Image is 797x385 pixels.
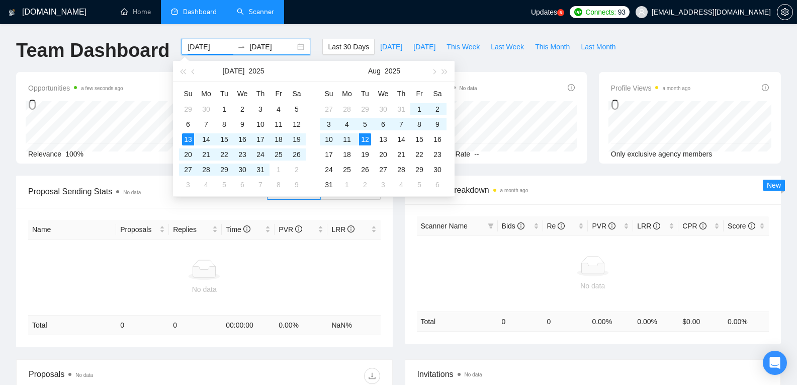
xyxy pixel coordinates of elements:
[291,133,303,145] div: 19
[28,82,123,94] span: Opportunities
[320,132,338,147] td: 2025-08-10
[338,86,356,102] th: Mo
[777,8,793,16] a: setting
[380,41,402,52] span: [DATE]
[588,312,633,331] td: 0.00 %
[413,133,425,145] div: 15
[377,179,389,191] div: 3
[218,164,230,176] div: 29
[251,86,270,102] th: Th
[233,177,251,192] td: 2025-08-06
[724,312,769,331] td: 0.00 %
[179,102,197,117] td: 2025-06-29
[28,150,61,158] span: Relevance
[270,132,288,147] td: 2025-07-18
[359,148,371,161] div: 19
[320,147,338,162] td: 2025-08-17
[169,220,222,240] th: Replies
[377,133,389,145] div: 13
[338,102,356,117] td: 2025-07-28
[618,7,626,18] span: 93
[123,190,141,195] span: No data
[678,312,724,331] td: $ 0.00
[236,118,248,130] div: 9
[377,164,389,176] div: 27
[392,102,410,117] td: 2025-07-31
[233,132,251,147] td: 2025-07-16
[762,84,769,91] span: info-circle
[568,84,575,91] span: info-circle
[251,162,270,177] td: 2025-07-31
[16,39,169,62] h1: Team Dashboard
[248,61,264,81] button: 2025
[431,179,444,191] div: 6
[215,86,233,102] th: Tu
[592,222,615,230] span: PVR
[254,103,267,115] div: 3
[431,148,444,161] div: 23
[9,5,16,21] img: logo
[341,148,353,161] div: 18
[585,7,615,18] span: Connects:
[320,162,338,177] td: 2025-08-24
[431,164,444,176] div: 30
[270,177,288,192] td: 2025-08-08
[428,102,447,117] td: 2025-08-02
[200,148,212,161] div: 21
[182,133,194,145] div: 13
[638,9,645,16] span: user
[116,220,169,240] th: Proposals
[574,8,582,16] img: upwork-logo.png
[502,222,524,230] span: Bids
[291,179,303,191] div: 9
[547,222,565,230] span: Re
[374,102,392,117] td: 2025-07-30
[173,224,210,235] span: Replies
[633,312,678,331] td: 0.00 %
[356,117,374,132] td: 2025-08-05
[197,117,215,132] td: 2025-07-07
[413,179,425,191] div: 5
[254,179,267,191] div: 7
[374,177,392,192] td: 2025-09-03
[413,148,425,161] div: 22
[233,117,251,132] td: 2025-07-09
[408,39,441,55] button: [DATE]
[560,11,562,15] text: 5
[28,220,116,240] th: Name
[28,185,267,198] span: Proposal Sending Stats
[431,133,444,145] div: 16
[215,147,233,162] td: 2025-07-22
[323,179,335,191] div: 31
[341,179,353,191] div: 1
[356,132,374,147] td: 2025-08-12
[359,164,371,176] div: 26
[273,118,285,130] div: 11
[182,164,194,176] div: 27
[288,117,306,132] td: 2025-07-12
[611,95,690,114] div: 0
[291,164,303,176] div: 2
[270,162,288,177] td: 2025-08-01
[322,39,375,55] button: Last 30 Days
[254,164,267,176] div: 31
[197,162,215,177] td: 2025-07-28
[374,86,392,102] th: We
[529,39,575,55] button: This Month
[428,117,447,132] td: 2025-08-09
[323,103,335,115] div: 27
[270,117,288,132] td: 2025-07-11
[410,147,428,162] td: 2025-08-22
[270,102,288,117] td: 2025-07-04
[748,222,755,229] span: info-circle
[417,82,477,94] span: Invitations
[273,148,285,161] div: 25
[273,179,285,191] div: 8
[200,118,212,130] div: 7
[413,118,425,130] div: 8
[237,43,245,51] span: swap-right
[218,118,230,130] div: 8
[428,132,447,147] td: 2025-08-16
[236,179,248,191] div: 6
[611,150,713,158] span: Only exclusive agency members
